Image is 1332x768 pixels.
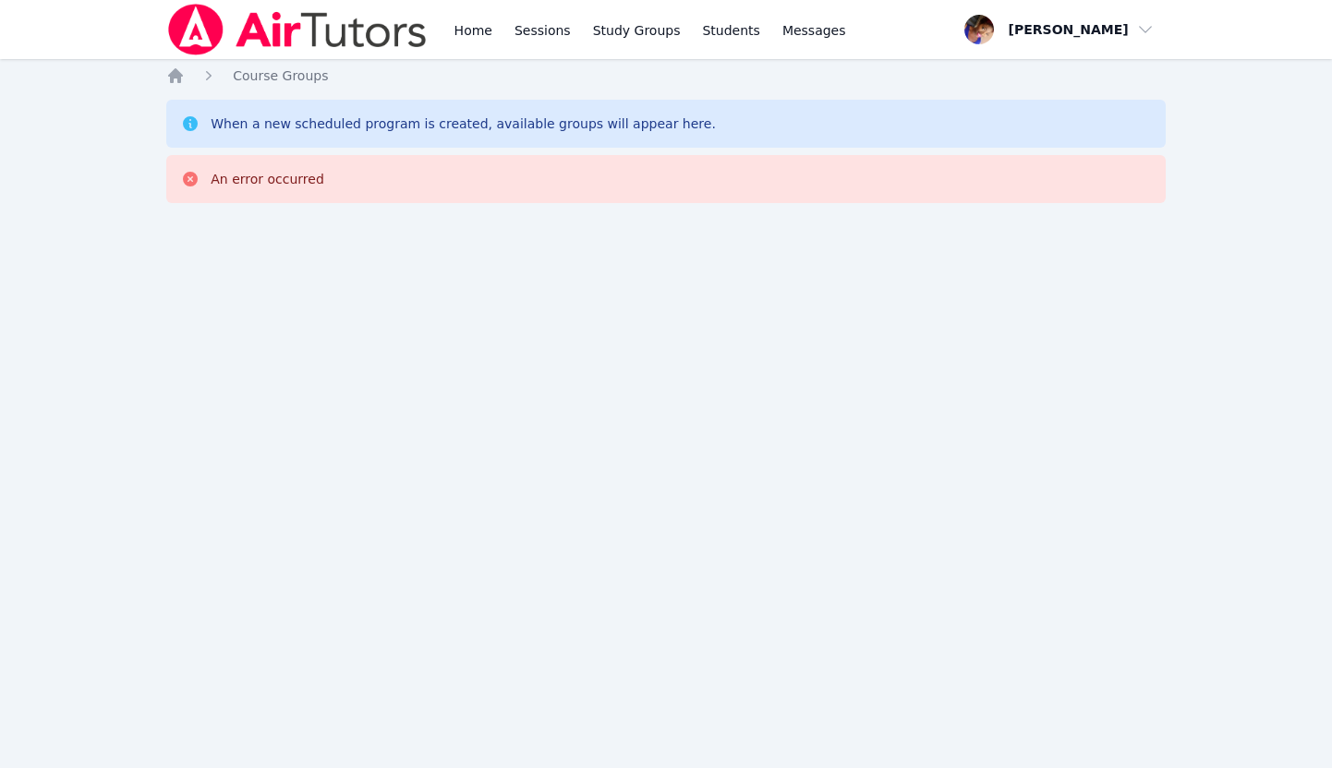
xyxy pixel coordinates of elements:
span: Messages [782,21,846,40]
nav: Breadcrumb [166,66,1166,85]
div: When a new scheduled program is created, available groups will appear here. [211,114,716,133]
span: Course Groups [233,68,328,83]
img: Air Tutors [166,4,428,55]
div: An error occurred [211,170,324,188]
a: Course Groups [233,66,328,85]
